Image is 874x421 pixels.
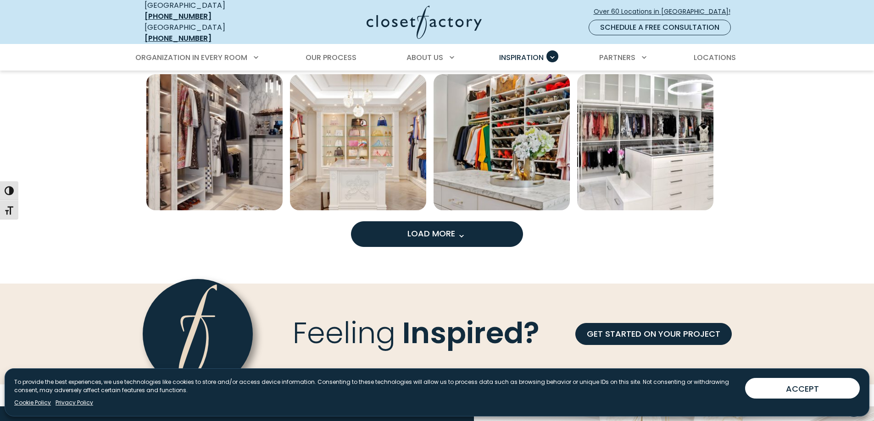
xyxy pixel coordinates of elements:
button: ACCEPT [745,378,860,399]
a: Schedule a Free Consultation [589,20,731,35]
a: Open inspiration gallery to preview enlarged image [434,74,570,210]
img: Closet Factory Logo [367,5,482,39]
img: White walk-in closet with ornate trim and crown molding, featuring glass shelving [290,74,426,210]
a: Open inspiration gallery to preview enlarged image [146,74,283,210]
img: Custom closet in white high gloss, featuring full-height hanging sections, glass display island w... [577,74,713,210]
a: GET STARTED ON YOUR PROJECT [575,323,732,345]
nav: Primary Menu [129,45,746,71]
span: About Us [406,52,443,63]
span: Locations [694,52,736,63]
a: [PHONE_NUMBER] [145,11,212,22]
span: Inspiration [499,52,544,63]
span: Organization in Every Room [135,52,247,63]
button: Load more inspiration gallery images [351,221,523,247]
div: [GEOGRAPHIC_DATA] [145,22,278,44]
p: To provide the best experiences, we use technologies like cookies to store and/or access device i... [14,378,738,394]
span: Load More [407,228,467,239]
a: Privacy Policy [56,399,93,407]
span: Inspired? [402,312,540,353]
a: Cookie Policy [14,399,51,407]
a: Open inspiration gallery to preview enlarged image [577,74,713,210]
span: Partners [599,52,635,63]
img: Modern walk-in custom closet with white marble cabinetry [146,74,283,210]
a: Open inspiration gallery to preview enlarged image [290,74,426,210]
span: Our Process [306,52,356,63]
a: [PHONE_NUMBER] [145,33,212,44]
img: Custom closet system in White Chocolate Melamine with full-height shoe shelving, double-hang ward... [434,74,570,210]
span: Feeling [293,312,395,353]
span: Over 60 Locations in [GEOGRAPHIC_DATA]! [594,7,738,16]
a: Over 60 Locations in [GEOGRAPHIC_DATA]! [593,4,738,20]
